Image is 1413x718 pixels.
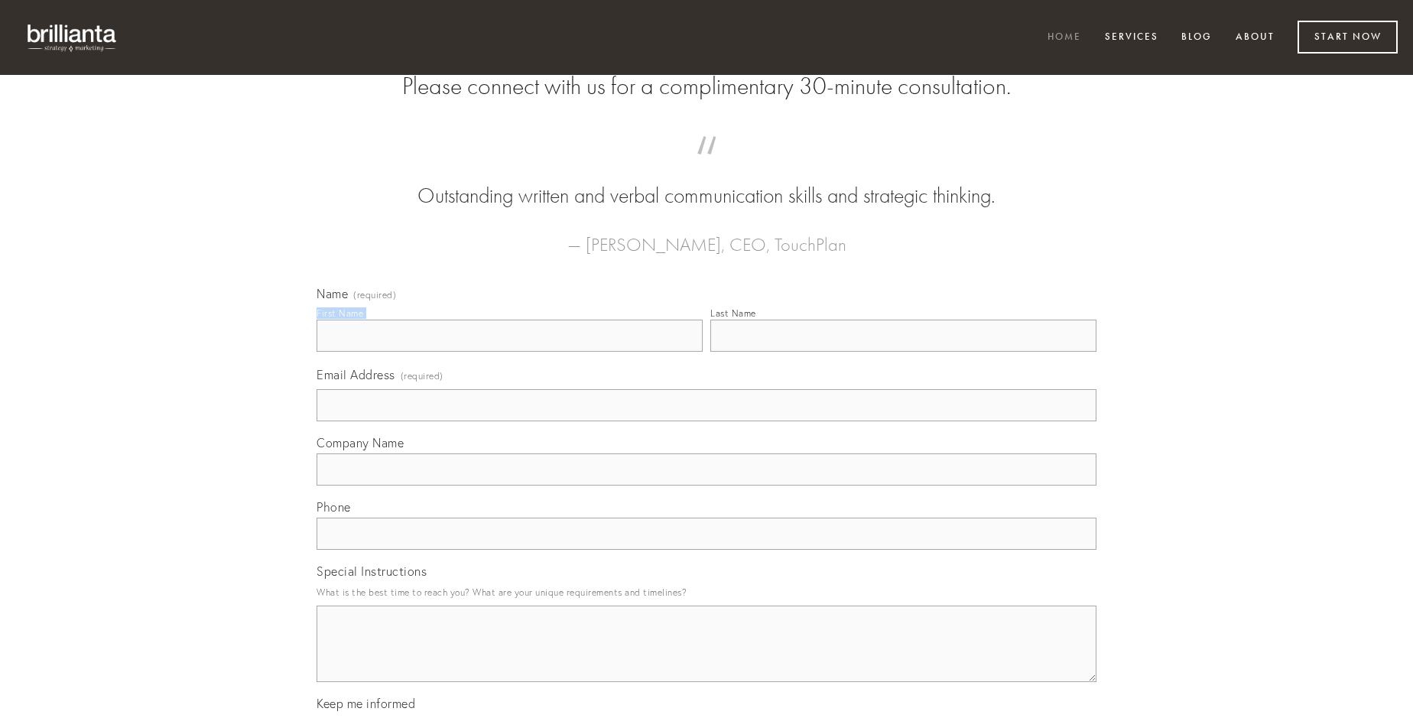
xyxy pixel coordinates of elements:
[401,365,443,386] span: (required)
[1038,25,1091,50] a: Home
[317,696,415,711] span: Keep me informed
[317,367,395,382] span: Email Address
[1226,25,1285,50] a: About
[317,499,351,515] span: Phone
[353,291,396,300] span: (required)
[317,307,363,319] div: First Name
[1095,25,1168,50] a: Services
[15,15,130,60] img: brillianta - research, strategy, marketing
[341,151,1072,181] span: “
[341,211,1072,260] figcaption: — [PERSON_NAME], CEO, TouchPlan
[1298,21,1398,54] a: Start Now
[317,564,427,579] span: Special Instructions
[317,435,404,450] span: Company Name
[317,582,1096,603] p: What is the best time to reach you? What are your unique requirements and timelines?
[710,307,756,319] div: Last Name
[317,286,348,301] span: Name
[317,72,1096,101] h2: Please connect with us for a complimentary 30-minute consultation.
[341,151,1072,211] blockquote: Outstanding written and verbal communication skills and strategic thinking.
[1171,25,1222,50] a: Blog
